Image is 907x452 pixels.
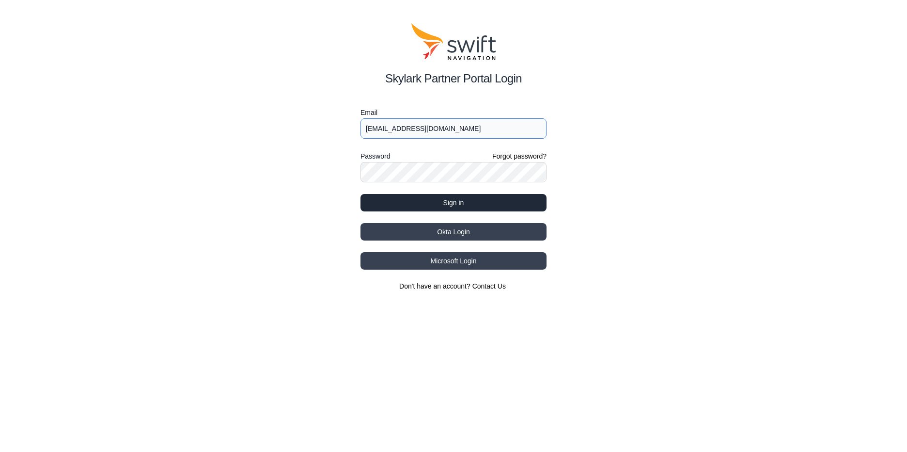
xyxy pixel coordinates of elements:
[360,70,547,87] h2: Skylark Partner Portal Login
[360,107,547,118] label: Email
[360,252,547,270] button: Microsoft Login
[360,223,547,241] button: Okta Login
[360,194,547,211] button: Sign in
[472,282,506,290] a: Contact Us
[360,281,547,291] section: Don't have an account?
[492,151,547,161] a: Forgot password?
[360,150,390,162] label: Password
